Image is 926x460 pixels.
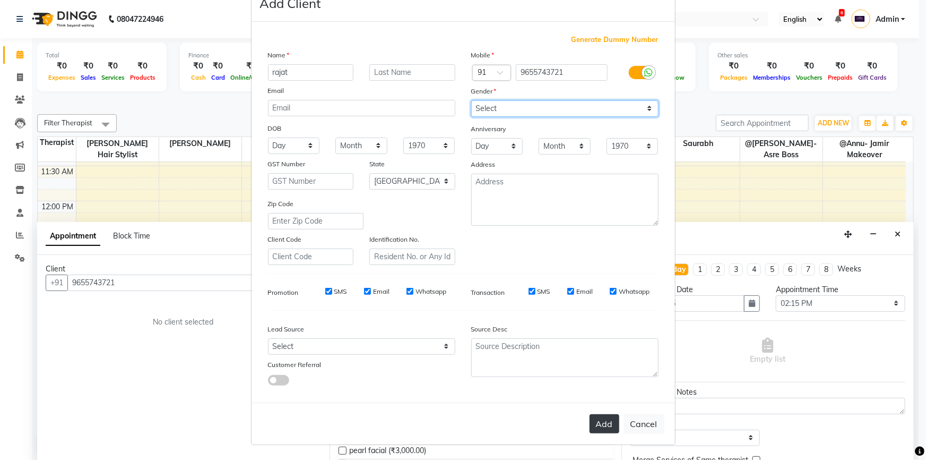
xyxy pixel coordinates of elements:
label: Transaction [471,288,505,297]
input: Client Code [268,249,354,265]
label: Anniversary [471,124,506,134]
label: Gender [471,87,497,96]
input: Last Name [369,64,455,81]
span: Generate Dummy Number [572,35,659,45]
label: Email [576,287,593,296]
input: Enter Zip Code [268,213,364,229]
label: SMS [538,287,550,296]
button: Add [590,414,619,433]
label: Client Code [268,235,302,244]
button: Cancel [624,414,664,434]
input: Resident No. or Any Id [369,249,455,265]
input: Mobile [516,64,608,81]
input: GST Number [268,173,354,190]
label: Whatsapp [416,287,446,296]
label: Promotion [268,288,299,297]
label: Name [268,50,290,60]
label: Source Desc [471,325,508,334]
label: DOB [268,124,282,133]
input: Email [268,100,455,116]
input: First Name [268,64,354,81]
label: GST Number [268,159,306,169]
label: Email [268,86,284,96]
label: Lead Source [268,325,305,334]
label: Mobile [471,50,495,60]
label: Zip Code [268,199,294,209]
label: Whatsapp [619,287,650,296]
label: Identification No. [369,235,419,244]
label: State [369,159,385,169]
label: Email [373,287,390,296]
label: Address [471,160,496,169]
label: Customer Referral [268,360,322,370]
label: SMS [334,287,347,296]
